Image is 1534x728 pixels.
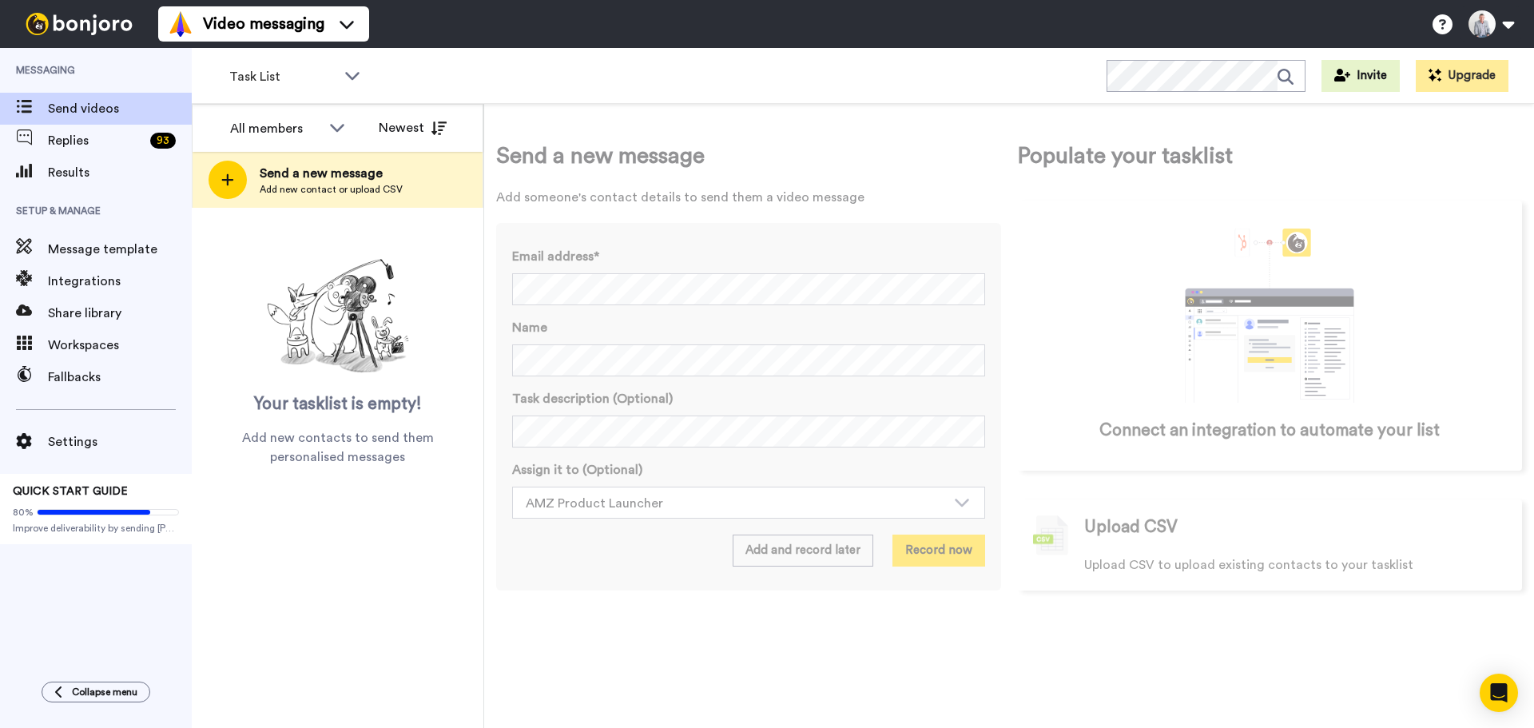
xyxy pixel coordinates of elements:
button: Invite [1321,60,1400,92]
span: Name [512,318,547,337]
span: Replies [48,131,144,150]
div: 93 [150,133,176,149]
label: Email address* [512,247,985,266]
img: vm-color.svg [168,11,193,37]
span: Upload CSV to upload existing contacts to your tasklist [1084,555,1413,575]
img: csv-grey.png [1033,515,1068,555]
span: Upload CSV [1084,515,1178,539]
span: Your tasklist is empty! [254,392,422,416]
div: animation [1150,229,1389,403]
span: Add new contact or upload CSV [260,183,403,196]
span: Task List [229,67,336,86]
span: Video messaging [203,13,324,35]
span: Collapse menu [72,686,137,698]
span: Populate your tasklist [1017,140,1522,172]
span: Improve deliverability by sending [PERSON_NAME]’s from your own email [13,522,179,535]
span: Connect an integration to automate your list [1099,419,1440,443]
div: AMZ Product Launcher [526,494,946,513]
span: 80% [13,506,34,519]
span: Message template [48,240,192,259]
span: QUICK START GUIDE [13,486,128,497]
span: Add new contacts to send them personalised messages [216,428,459,467]
button: Record now [892,535,985,567]
span: Results [48,163,192,182]
span: Workspaces [48,336,192,355]
label: Task description (Optional) [512,389,985,408]
span: Share library [48,304,192,323]
span: Send a new message [260,164,403,183]
img: ready-set-action.png [258,253,418,380]
img: bj-logo-header-white.svg [19,13,139,35]
button: Add and record later [733,535,873,567]
label: Assign it to (Optional) [512,460,985,479]
span: Add someone's contact details to send them a video message [496,188,1001,207]
div: Open Intercom Messenger [1480,674,1518,712]
button: Newest [367,112,459,144]
span: Settings [48,432,192,452]
button: Upgrade [1416,60,1508,92]
span: Integrations [48,272,192,291]
button: Collapse menu [42,682,150,702]
div: All members [230,119,321,138]
span: Fallbacks [48,368,192,387]
span: Send videos [48,99,192,118]
span: Send a new message [496,140,1001,172]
